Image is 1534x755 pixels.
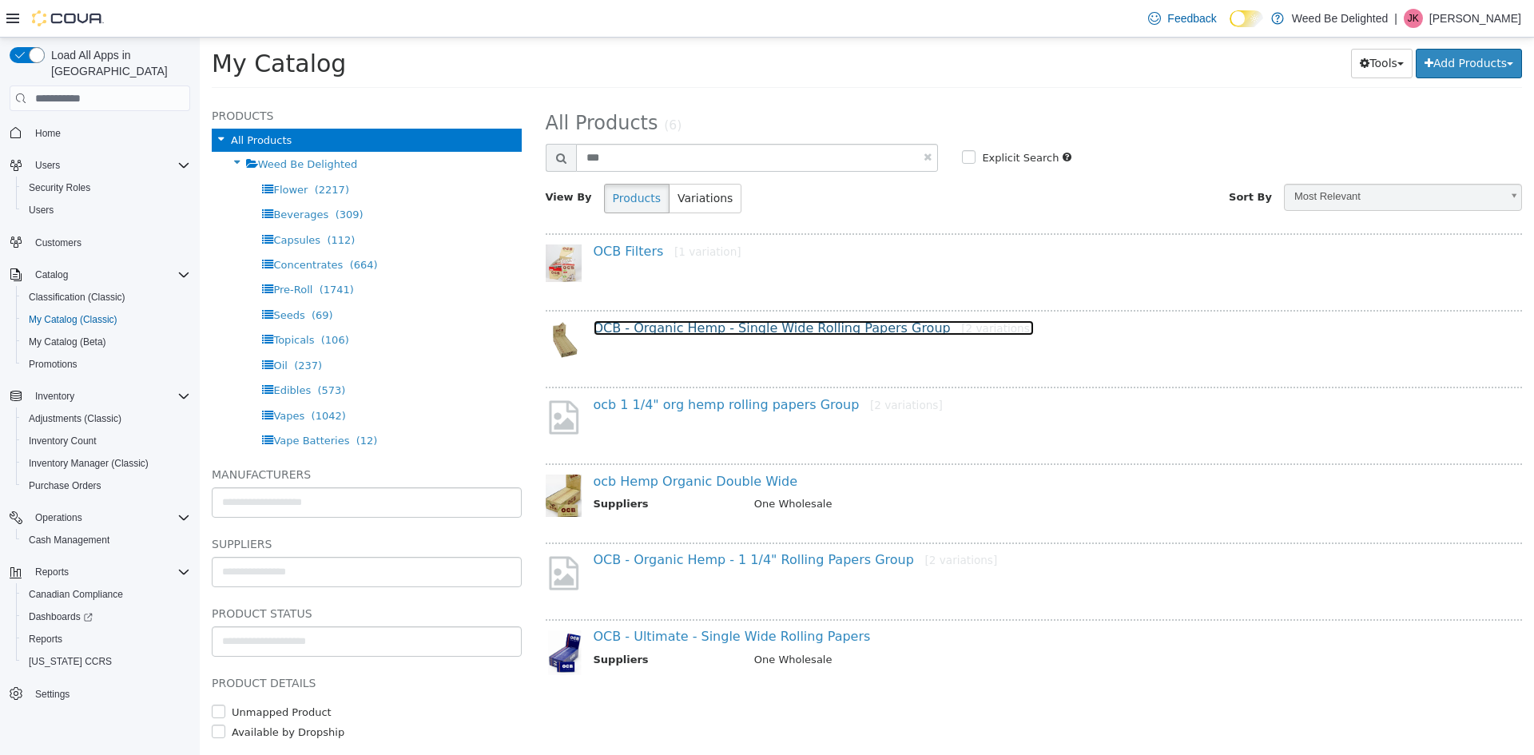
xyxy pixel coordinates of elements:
[29,358,77,371] span: Promotions
[29,412,121,425] span: Adjustments (Classic)
[112,372,146,384] span: (1042)
[22,355,190,374] span: Promotions
[22,607,190,626] span: Dashboards
[464,81,482,95] small: (6)
[1029,153,1072,165] span: Sort By
[22,431,103,451] a: Inventory Count
[346,153,392,165] span: View By
[74,372,105,384] span: Vapes
[29,233,88,252] a: Customers
[29,588,123,601] span: Canadian Compliance
[35,566,69,578] span: Reports
[22,630,190,649] span: Reports
[35,511,82,524] span: Operations
[22,355,84,374] a: Promotions
[475,208,542,221] small: [1 variation]
[35,688,70,701] span: Settings
[29,124,67,143] a: Home
[16,606,197,628] a: Dashboards
[35,390,74,403] span: Inventory
[3,121,197,144] button: Home
[28,667,132,683] label: Unmapped Product
[394,515,798,530] a: OCB - Organic Hemp - 1 1/4" Rolling Papers Group[2 variations]
[16,199,197,221] button: Users
[3,231,197,254] button: Customers
[1394,9,1397,28] p: |
[22,178,190,197] span: Security Roles
[29,156,190,175] span: Users
[74,296,114,308] span: Topicals
[29,684,190,704] span: Settings
[150,221,178,233] span: (664)
[74,221,143,233] span: Concentrates
[16,475,197,497] button: Purchase Orders
[22,288,132,307] a: Classification (Classic)
[35,127,61,140] span: Home
[74,272,105,284] span: Seeds
[12,427,322,447] h5: Manufacturers
[35,236,81,249] span: Customers
[16,650,197,673] button: [US_STATE] CCRS
[1429,9,1521,28] p: [PERSON_NAME]
[1230,10,1263,27] input: Dark Mode
[22,409,128,428] a: Adjustments (Classic)
[29,387,190,406] span: Inventory
[394,459,542,479] th: Suppliers
[12,636,322,655] h5: Product Details
[16,308,197,331] button: My Catalog (Classic)
[29,204,54,217] span: Users
[58,121,158,133] span: Weed Be Delighted
[29,508,89,527] button: Operations
[29,655,112,668] span: [US_STATE] CCRS
[22,201,190,220] span: Users
[22,310,190,329] span: My Catalog (Classic)
[1292,9,1388,28] p: Weed Be Delighted
[28,687,145,703] label: Available by Dropship
[22,585,129,604] a: Canadian Compliance
[22,332,113,352] a: My Catalog (Beta)
[10,114,190,747] nav: Complex example
[22,332,190,352] span: My Catalog (Beta)
[35,159,60,172] span: Users
[29,336,106,348] span: My Catalog (Beta)
[32,10,104,26] img: Cova
[725,516,797,529] small: [2 variations]
[3,264,197,286] button: Catalog
[346,437,382,480] img: 150
[22,607,99,626] a: Dashboards
[22,454,190,473] span: Inventory Manager (Classic)
[1084,146,1322,173] a: Most Relevant
[394,360,743,375] a: ocb 1 1/4" org hemp rolling papers Group[2 variations]
[346,516,382,555] img: missing-image.png
[22,630,69,649] a: Reports
[22,201,60,220] a: Users
[1151,11,1213,41] button: Tools
[29,457,149,470] span: Inventory Manager (Classic)
[22,530,116,550] a: Cash Management
[157,397,178,409] span: (12)
[94,322,122,334] span: (237)
[115,146,149,158] span: (2217)
[394,436,598,451] a: ocb Hemp Organic Double Wide
[22,652,190,671] span: Washington CCRS
[29,265,190,284] span: Catalog
[120,246,154,258] span: (1741)
[16,331,197,353] button: My Catalog (Beta)
[16,529,197,551] button: Cash Management
[16,177,197,199] button: Security Roles
[16,430,197,452] button: Inventory Count
[1404,9,1423,28] div: Jordan Knott
[778,113,859,129] label: Explicit Search
[74,322,87,334] span: Oil
[29,633,62,646] span: Reports
[136,171,164,183] span: (309)
[346,593,382,638] img: 150
[670,361,743,374] small: [2 variations]
[16,628,197,650] button: Reports
[74,347,111,359] span: Edibles
[117,347,145,359] span: (573)
[394,614,542,634] th: Suppliers
[29,387,81,406] button: Inventory
[1085,147,1301,172] span: Most Relevant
